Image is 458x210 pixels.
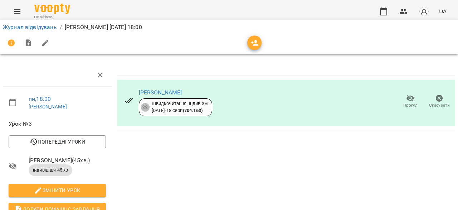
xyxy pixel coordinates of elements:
[29,167,72,173] span: індивід шч 45 хв
[65,23,142,32] p: [PERSON_NAME] [DATE] 18:00
[139,89,182,96] a: [PERSON_NAME]
[396,92,425,112] button: Прогул
[9,3,26,20] button: Menu
[3,23,455,32] nav: breadcrumb
[152,101,208,114] div: Швидкочитання: Індив 3м [DATE] - 18 серп
[439,8,447,15] span: UA
[436,5,449,18] button: UA
[419,6,429,17] img: avatar_s.png
[34,15,70,19] span: For Business
[14,137,100,146] span: Попередні уроки
[9,184,106,197] button: Змінити урок
[183,108,203,113] b: ( 704.16 $ )
[29,95,51,102] a: пн , 18:00
[29,156,106,165] span: [PERSON_NAME] ( 45 хв. )
[141,103,150,112] div: 22
[29,104,67,109] a: [PERSON_NAME]
[60,23,62,32] li: /
[425,92,454,112] button: Скасувати
[34,4,70,14] img: Voopty Logo
[14,186,100,195] span: Змінити урок
[9,120,106,128] span: Урок №3
[9,135,106,148] button: Попередні уроки
[403,102,418,108] span: Прогул
[429,102,450,108] span: Скасувати
[3,24,57,31] a: Журнал відвідувань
